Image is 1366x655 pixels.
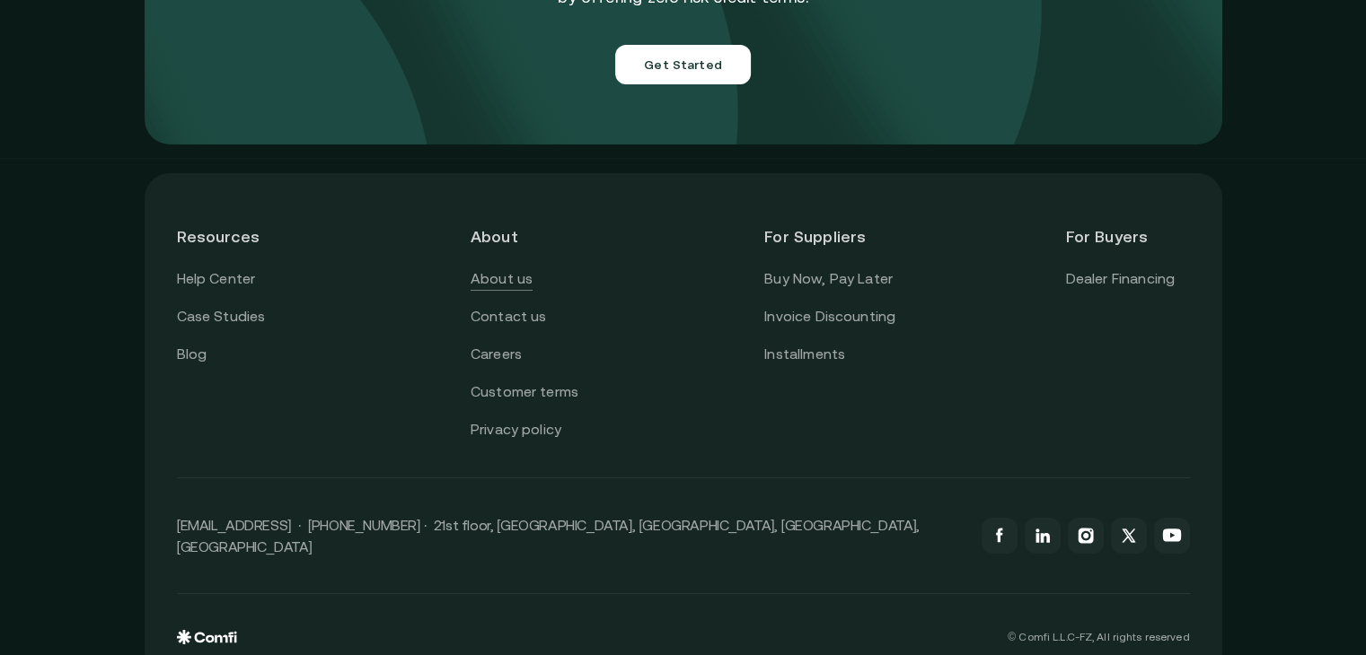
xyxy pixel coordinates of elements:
[177,514,964,557] p: [EMAIL_ADDRESS] · [PHONE_NUMBER] · 21st floor, [GEOGRAPHIC_DATA], [GEOGRAPHIC_DATA], [GEOGRAPHIC_...
[177,630,237,644] img: comfi logo
[177,205,301,267] header: Resources
[1008,631,1189,643] p: © Comfi L.L.C-FZ, All rights reserved
[177,343,207,366] a: Blog
[471,205,595,267] header: About
[471,380,578,404] a: Customer terms
[764,205,895,267] header: For Suppliers
[471,343,522,366] a: Careers
[764,305,895,328] a: Invoice Discounting
[1065,205,1189,267] header: For Buyers
[1065,267,1175,291] a: Dealer Financing
[177,267,256,291] a: Help Center
[764,267,893,291] a: Buy Now, Pay Later
[177,305,266,328] a: Case Studies
[615,45,751,84] button: Get Started
[471,267,533,291] a: About us
[471,418,561,441] a: Privacy policy
[764,343,845,366] a: Installments
[471,305,547,328] a: Contact us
